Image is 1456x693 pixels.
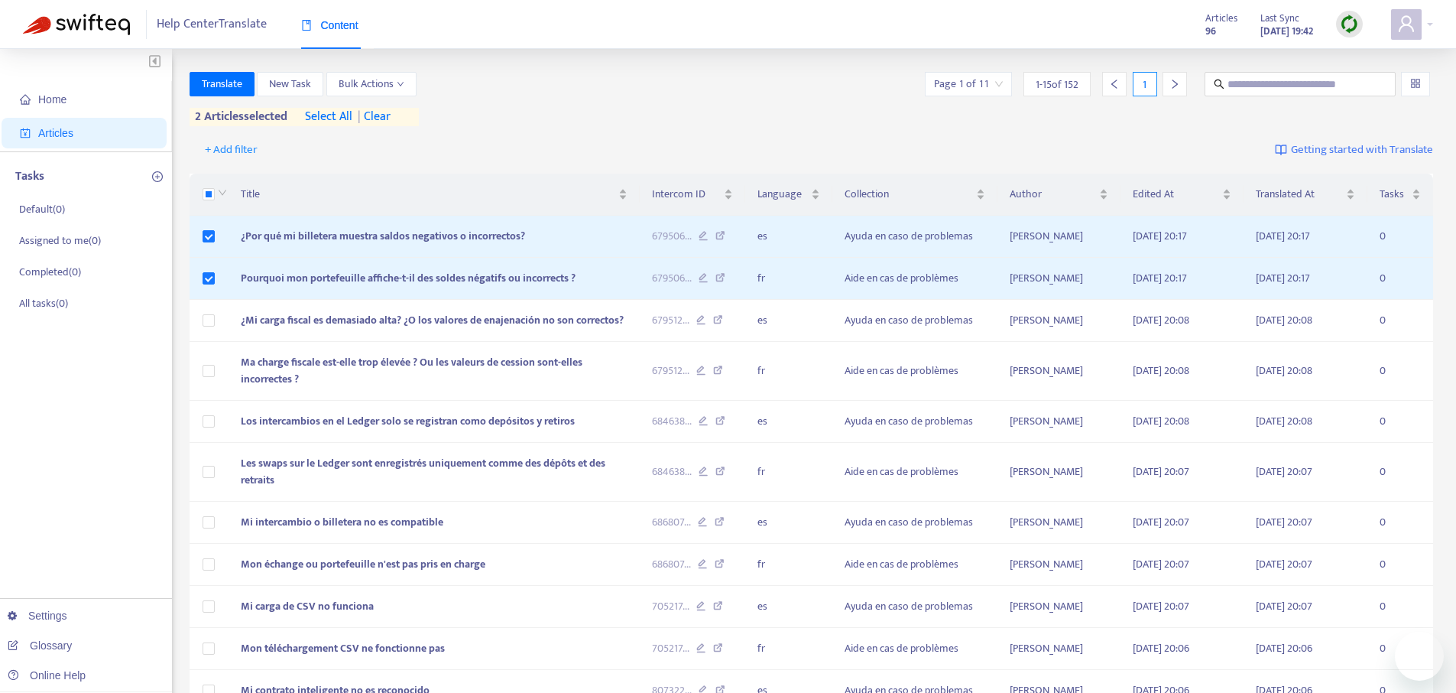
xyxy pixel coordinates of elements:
[832,443,997,502] td: Aide en cas de problèmes
[23,14,130,35] img: Swifteq
[997,628,1120,670] td: [PERSON_NAME]
[652,556,691,573] span: 686807 ...
[241,597,374,615] span: Mi carga de CSV no funciona
[1256,513,1312,531] span: [DATE] 20:07
[652,270,692,287] span: 679506 ...
[997,544,1120,586] td: [PERSON_NAME]
[1367,300,1433,342] td: 0
[652,464,692,480] span: 684638 ...
[745,258,832,300] td: fr
[8,639,72,652] a: Glossary
[832,216,997,258] td: Ayuda en caso de problemas
[301,19,358,31] span: Content
[1244,174,1367,216] th: Translated At
[1205,10,1237,27] span: Articles
[745,342,832,401] td: fr
[745,586,832,628] td: es
[832,342,997,401] td: Aide en cas de problèmes
[190,72,255,96] button: Translate
[241,454,605,489] span: Les swaps sur le Ledger sont enregistrés uniquement comme des dépôts et des retraits
[832,628,997,670] td: Aide en cas de problèmes
[1133,555,1189,573] span: [DATE] 20:07
[1133,639,1189,657] span: [DATE] 20:06
[652,640,689,657] span: 705217 ...
[745,443,832,502] td: fr
[241,555,485,573] span: Mon échange ou portefeuille n'est pas pris en charge
[269,76,311,93] span: New Task
[205,141,258,159] span: + Add filter
[745,544,832,586] td: fr
[1133,513,1189,531] span: [DATE] 20:07
[997,300,1120,342] td: [PERSON_NAME]
[997,216,1120,258] td: [PERSON_NAME]
[229,174,640,216] th: Title
[652,514,691,531] span: 686807 ...
[1036,76,1078,93] span: 1 - 15 of 152
[1256,639,1312,657] span: [DATE] 20:06
[339,76,404,93] span: Bulk Actions
[1340,15,1359,34] img: sync.dc5367851b00ba804db3.png
[1256,597,1312,615] span: [DATE] 20:07
[241,353,582,388] span: Ma charge fiscale est-elle trop élevée ? Ou les valeurs de cession sont-elles incorrectes ?
[1367,586,1433,628] td: 0
[19,233,101,249] p: Assigned to me ( 0 )
[640,174,745,216] th: Intercom ID
[1397,15,1415,33] span: user
[1133,463,1189,480] span: [DATE] 20:07
[1256,412,1312,430] span: [DATE] 20:08
[1133,597,1189,615] span: [DATE] 20:07
[997,586,1120,628] td: [PERSON_NAME]
[745,502,832,544] td: es
[1367,443,1433,502] td: 0
[1133,72,1157,96] div: 1
[1133,412,1189,430] span: [DATE] 20:08
[1291,142,1433,159] span: Getting started with Translate
[832,502,997,544] td: Ayuda en caso de problemas
[1275,138,1433,162] a: Getting started with Translate
[1256,463,1312,480] span: [DATE] 20:07
[832,258,997,300] td: Aide en cas de problèmes
[832,300,997,342] td: Ayuda en caso de problemas
[218,188,227,197] span: down
[8,610,67,622] a: Settings
[1367,502,1433,544] td: 0
[1367,216,1433,258] td: 0
[757,186,808,203] span: Language
[1367,258,1433,300] td: 0
[1133,227,1187,245] span: [DATE] 20:17
[652,598,689,615] span: 705217 ...
[1367,174,1433,216] th: Tasks
[241,227,525,245] span: ¿Por qué mi billetera muestra saldos negativos o incorrectos?
[241,513,443,531] span: Mi intercambio o billetera no es compatible
[1380,186,1409,203] span: Tasks
[20,94,31,105] span: home
[15,168,44,186] p: Tasks
[352,108,391,126] span: clear
[652,186,721,203] span: Intercom ID
[997,258,1120,300] td: [PERSON_NAME]
[745,628,832,670] td: fr
[241,639,445,657] span: Mon téléchargement CSV ne fonctionne pas
[19,201,65,217] p: Default ( 0 )
[202,76,242,93] span: Translate
[997,401,1120,443] td: [PERSON_NAME]
[1256,227,1310,245] span: [DATE] 20:17
[1133,186,1219,203] span: Edited At
[1214,79,1224,89] span: search
[152,171,163,182] span: plus-circle
[1395,632,1444,681] iframe: Schaltfläche zum Öffnen des Messaging-Fensters
[305,108,352,126] span: select all
[1169,79,1180,89] span: right
[19,295,68,311] p: All tasks ( 0 )
[652,312,689,329] span: 679512 ...
[1256,269,1310,287] span: [DATE] 20:17
[1120,174,1244,216] th: Edited At
[190,108,288,126] span: 2 articles selected
[193,138,269,162] button: + Add filter
[257,72,323,96] button: New Task
[997,443,1120,502] td: [PERSON_NAME]
[1275,144,1287,156] img: image-link
[358,106,361,127] span: |
[8,669,86,682] a: Online Help
[1256,362,1312,379] span: [DATE] 20:08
